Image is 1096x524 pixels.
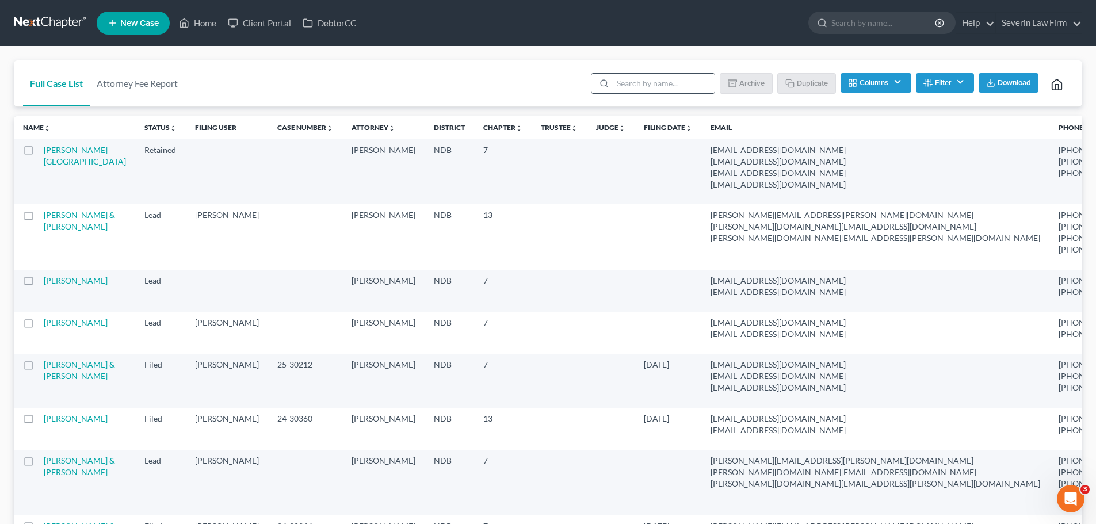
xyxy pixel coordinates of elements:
td: NDB [425,354,474,408]
pre: [EMAIL_ADDRESS][DOMAIN_NAME] [EMAIL_ADDRESS][DOMAIN_NAME] [EMAIL_ADDRESS][DOMAIN_NAME] [EMAIL_ADD... [711,144,1040,190]
td: [DATE] [635,354,701,408]
pre: [EMAIL_ADDRESS][DOMAIN_NAME] [EMAIL_ADDRESS][DOMAIN_NAME] [711,317,1040,340]
td: NDB [425,204,474,269]
a: Home [173,13,222,33]
a: Severin Law Firm [996,13,1082,33]
td: Filed [135,354,186,408]
td: NDB [425,270,474,312]
th: District [425,116,474,139]
a: Full Case List [23,60,90,106]
a: [PERSON_NAME] & [PERSON_NAME] [44,210,115,231]
pre: [PERSON_NAME][EMAIL_ADDRESS][PERSON_NAME][DOMAIN_NAME] [PERSON_NAME][DOMAIN_NAME][EMAIL_ADDRESS][... [711,455,1040,489]
a: Help [956,13,995,33]
a: Client Portal [222,13,297,33]
td: [PERSON_NAME] [342,408,425,450]
td: [PERSON_NAME] [186,204,268,269]
a: [PERSON_NAME] [44,318,108,327]
td: NDB [425,450,474,515]
a: [PERSON_NAME] [44,414,108,423]
a: [PERSON_NAME] & [PERSON_NAME] [44,456,115,477]
td: Filed [135,408,186,450]
td: Lead [135,204,186,269]
td: Retained [135,139,186,204]
td: 25-30212 [268,354,342,408]
i: unfold_more [571,125,578,132]
td: 7 [474,139,532,204]
a: Attorneyunfold_more [352,123,395,132]
td: Lead [135,270,186,312]
a: Case Numberunfold_more [277,123,333,132]
button: Download [979,73,1038,93]
i: unfold_more [44,125,51,132]
td: 7 [474,354,532,408]
i: unfold_more [326,125,333,132]
a: [PERSON_NAME][GEOGRAPHIC_DATA] [44,145,126,166]
i: unfold_more [685,125,692,132]
td: 24-30360 [268,408,342,450]
iframe: Intercom live chat [1057,485,1084,512]
td: [PERSON_NAME] [342,354,425,408]
pre: [PERSON_NAME][EMAIL_ADDRESS][PERSON_NAME][DOMAIN_NAME] [PERSON_NAME][DOMAIN_NAME][EMAIL_ADDRESS][... [711,209,1040,244]
a: Trusteeunfold_more [541,123,578,132]
td: [PERSON_NAME] [186,408,268,450]
a: [PERSON_NAME] & [PERSON_NAME] [44,359,115,381]
button: Columns [841,73,911,93]
td: [PERSON_NAME] [342,312,425,354]
td: [PERSON_NAME] [342,139,425,204]
a: Attorney Fee Report [90,60,185,106]
td: [PERSON_NAME] [186,312,268,354]
a: Judgeunfold_more [596,123,625,132]
th: Email [701,116,1049,139]
td: 7 [474,270,532,312]
span: Download [998,78,1031,87]
a: Statusunfold_more [144,123,177,132]
i: unfold_more [170,125,177,132]
td: 7 [474,312,532,354]
td: 13 [474,204,532,269]
td: NDB [425,408,474,450]
td: Lead [135,450,186,515]
span: 3 [1080,485,1090,494]
input: Search by name... [831,12,937,33]
td: [PERSON_NAME] [186,450,268,515]
td: [PERSON_NAME] [186,354,268,408]
th: Filing User [186,116,268,139]
td: 7 [474,450,532,515]
i: unfold_more [388,125,395,132]
td: Lead [135,312,186,354]
td: [PERSON_NAME] [342,270,425,312]
td: NDB [425,312,474,354]
a: Chapterunfold_more [483,123,522,132]
a: [PERSON_NAME] [44,276,108,285]
i: unfold_more [515,125,522,132]
td: [PERSON_NAME] [342,450,425,515]
td: [DATE] [635,408,701,450]
td: 13 [474,408,532,450]
input: Search by name... [613,74,715,93]
td: [PERSON_NAME] [342,204,425,269]
a: Filing Dateunfold_more [644,123,692,132]
button: Filter [916,73,974,93]
i: unfold_more [618,125,625,132]
a: Nameunfold_more [23,123,51,132]
pre: [EMAIL_ADDRESS][DOMAIN_NAME] [EMAIL_ADDRESS][DOMAIN_NAME] [711,413,1040,436]
a: DebtorCC [297,13,362,33]
span: New Case [120,19,159,28]
td: NDB [425,139,474,204]
pre: [EMAIL_ADDRESS][DOMAIN_NAME] [EMAIL_ADDRESS][DOMAIN_NAME] [711,275,1040,298]
pre: [EMAIL_ADDRESS][DOMAIN_NAME] [EMAIL_ADDRESS][DOMAIN_NAME] [EMAIL_ADDRESS][DOMAIN_NAME] [711,359,1040,393]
